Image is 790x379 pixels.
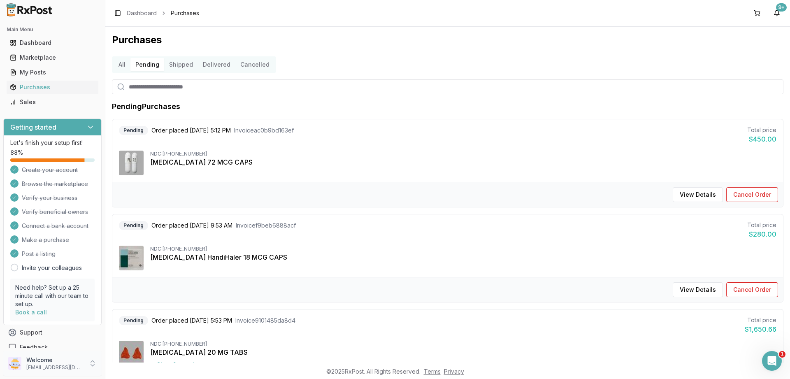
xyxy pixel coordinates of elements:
img: Spiriva HandiHaler 18 MCG CAPS [119,246,144,270]
button: View Details [673,187,723,202]
span: Invoice 9101485da8d4 [235,316,295,325]
div: My Posts [10,68,95,77]
p: Need help? Set up a 25 minute call with our team to set up. [15,284,90,308]
div: Purchases [10,83,95,91]
button: Support [3,325,102,340]
h1: Purchases [112,33,783,47]
button: Pending [130,58,164,71]
div: Pending [119,316,148,325]
nav: breadcrumb [127,9,199,17]
button: Shipped [164,58,198,71]
button: Feedback [3,340,102,355]
div: [MEDICAL_DATA] 72 MCG CAPS [150,157,776,167]
button: Sales [3,95,102,109]
a: Book a call [15,309,47,316]
h3: Getting started [10,122,56,132]
img: RxPost Logo [3,3,56,16]
iframe: Intercom live chat [762,351,782,371]
a: Marketplace [7,50,98,65]
div: NDC: [PHONE_NUMBER] [150,151,776,157]
p: Welcome [26,356,84,364]
button: Dashboard [3,36,102,49]
span: 88 % [10,149,23,157]
span: Invoice f9beb6888acf [236,221,296,230]
span: Order placed [DATE] 9:53 AM [151,221,232,230]
img: Linzess 72 MCG CAPS [119,151,144,175]
button: 9+ [770,7,783,20]
span: Browse the marketplace [22,180,88,188]
p: [EMAIL_ADDRESS][DOMAIN_NAME] [26,364,84,371]
div: Total price [747,221,776,229]
span: Create your account [22,166,78,174]
a: My Posts [7,65,98,80]
div: Sales [10,98,95,106]
a: Purchases [7,80,98,95]
div: [MEDICAL_DATA] HandiHaler 18 MCG CAPS [150,252,776,262]
div: $450.00 [747,134,776,144]
span: Feedback [20,343,48,351]
button: Cancelled [235,58,274,71]
div: $280.00 [747,229,776,239]
a: Dashboard [127,9,157,17]
div: [MEDICAL_DATA] 20 MG TABS [150,347,776,357]
span: Purchases [171,9,199,17]
span: Invoice ac0b9bd163ef [234,126,294,135]
div: 9+ [776,3,787,12]
div: NDC: [PHONE_NUMBER] [150,341,776,347]
button: All [114,58,130,71]
span: Make a purchase [22,236,69,244]
div: Marketplace [10,53,95,62]
a: Terms [424,368,441,375]
a: Sales [7,95,98,109]
span: Connect a bank account [22,222,88,230]
div: $1,650.66 [745,324,776,334]
div: Pending [119,126,148,135]
div: Pending [119,221,148,230]
button: View Details [673,282,723,297]
img: Xarelto 20 MG TABS [119,341,144,365]
button: Show2more items [150,357,215,372]
span: Order placed [DATE] 5:12 PM [151,126,231,135]
span: Post a listing [22,250,56,258]
button: Delivered [198,58,235,71]
a: Invite your colleagues [22,264,82,272]
span: Verify your business [22,194,77,202]
button: Cancel Order [726,187,778,202]
a: Privacy [444,368,464,375]
button: Marketplace [3,51,102,64]
button: Purchases [3,81,102,94]
button: My Posts [3,66,102,79]
span: Verify beneficial owners [22,208,88,216]
div: NDC: [PHONE_NUMBER] [150,246,776,252]
span: 1 [779,351,785,358]
h1: Pending Purchases [112,101,180,112]
div: Total price [747,126,776,134]
button: Cancel Order [726,282,778,297]
span: Order placed [DATE] 5:53 PM [151,316,232,325]
div: Total price [745,316,776,324]
a: Dashboard [7,35,98,50]
p: Let's finish your setup first! [10,139,95,147]
img: User avatar [8,357,21,370]
h2: Main Menu [7,26,98,33]
div: Dashboard [10,39,95,47]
